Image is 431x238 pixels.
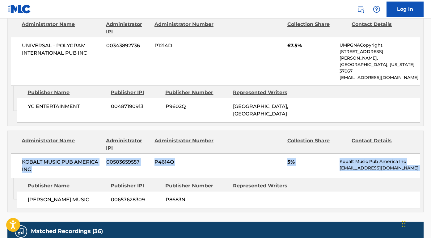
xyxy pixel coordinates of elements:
[111,196,161,203] span: 00657628309
[400,208,431,238] div: Widget de chat
[233,103,288,117] span: [GEOGRAPHIC_DATA], [GEOGRAPHIC_DATA]
[340,48,420,61] p: [STREET_ADDRESS][PERSON_NAME],
[111,89,161,96] div: Publisher IPI
[287,21,347,35] div: Collection Share
[352,21,412,35] div: Contact Details
[340,42,420,48] p: UMPGNACopyright
[340,158,420,165] p: Kobalt Music Pub America Inc
[287,137,347,152] div: Collection Share
[27,182,106,190] div: Publisher Name
[165,89,228,96] div: Publisher Number
[340,74,420,81] p: [EMAIL_ADDRESS][DOMAIN_NAME]
[154,158,214,166] span: P4614Q
[340,165,420,171] p: [EMAIL_ADDRESS][DOMAIN_NAME]
[370,3,383,15] div: Help
[154,42,214,49] span: P1214D
[287,158,335,166] span: 5%
[233,182,296,190] div: Represented Writers
[373,6,380,13] img: help
[402,215,406,233] div: Glisser
[233,89,296,96] div: Represented Writers
[154,137,214,152] div: Administrator Number
[22,42,102,57] span: UNIVERSAL - POLYGRAM INTERNATIONAL PUB INC
[106,137,150,152] div: Administrator IPI
[7,5,31,14] img: MLC Logo
[154,21,214,35] div: Administrator Number
[22,137,101,152] div: Administrator Name
[22,21,101,35] div: Administrator Name
[340,61,420,74] p: [GEOGRAPHIC_DATA], [US_STATE] 37067
[111,182,161,190] div: Publisher IPI
[400,208,431,238] iframe: Chat Widget
[31,228,103,235] h5: Matched Recordings (36)
[106,158,150,166] span: 00503659557
[17,228,25,235] img: Matched Recordings
[166,103,228,110] span: P9602Q
[165,182,228,190] div: Publisher Number
[357,6,364,13] img: search
[354,3,367,15] a: Public Search
[28,196,106,203] span: [PERSON_NAME] MUSIC
[352,137,412,152] div: Contact Details
[106,42,150,49] span: 00343892736
[28,103,106,110] span: YG ENTERTAINMENT
[166,196,228,203] span: P8683N
[22,158,102,173] span: KOBALT MUSIC PUB AMERICA INC
[387,2,424,17] a: Log In
[287,42,335,49] span: 67.5%
[27,89,106,96] div: Publisher Name
[111,103,161,110] span: 00487190913
[106,21,150,35] div: Administrator IPI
